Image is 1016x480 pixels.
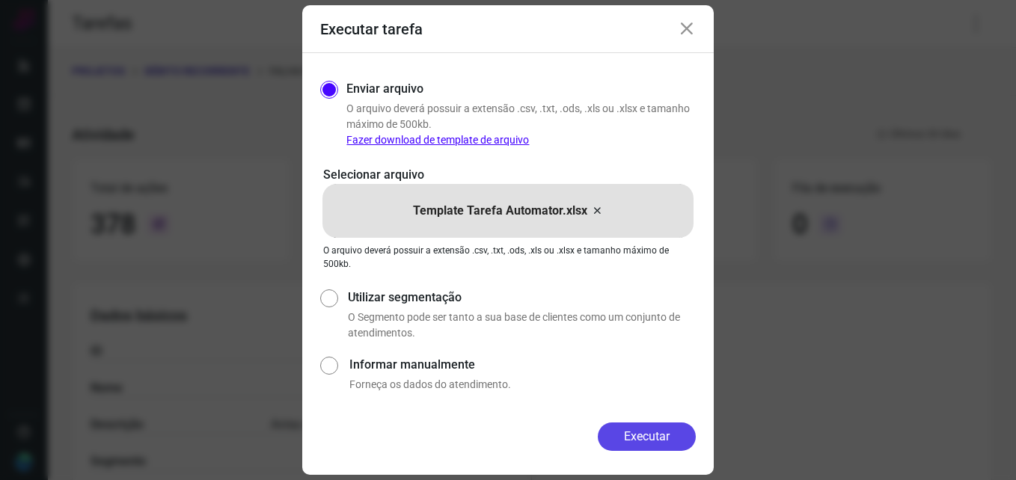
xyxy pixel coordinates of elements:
p: O arquivo deverá possuir a extensão .csv, .txt, .ods, .xls ou .xlsx e tamanho máximo de 500kb. [323,244,693,271]
button: Executar [598,422,696,451]
label: Informar manualmente [349,356,696,374]
h3: Executar tarefa [320,20,423,38]
a: Fazer download de template de arquivo [346,134,529,146]
p: O Segmento pode ser tanto a sua base de clientes como um conjunto de atendimentos. [348,310,696,341]
p: Template Tarefa Automator.xlsx [413,202,587,220]
p: Selecionar arquivo [323,166,693,184]
label: Enviar arquivo [346,80,423,98]
p: Forneça os dados do atendimento. [349,377,696,393]
p: O arquivo deverá possuir a extensão .csv, .txt, .ods, .xls ou .xlsx e tamanho máximo de 500kb. [346,101,696,148]
label: Utilizar segmentação [348,289,696,307]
